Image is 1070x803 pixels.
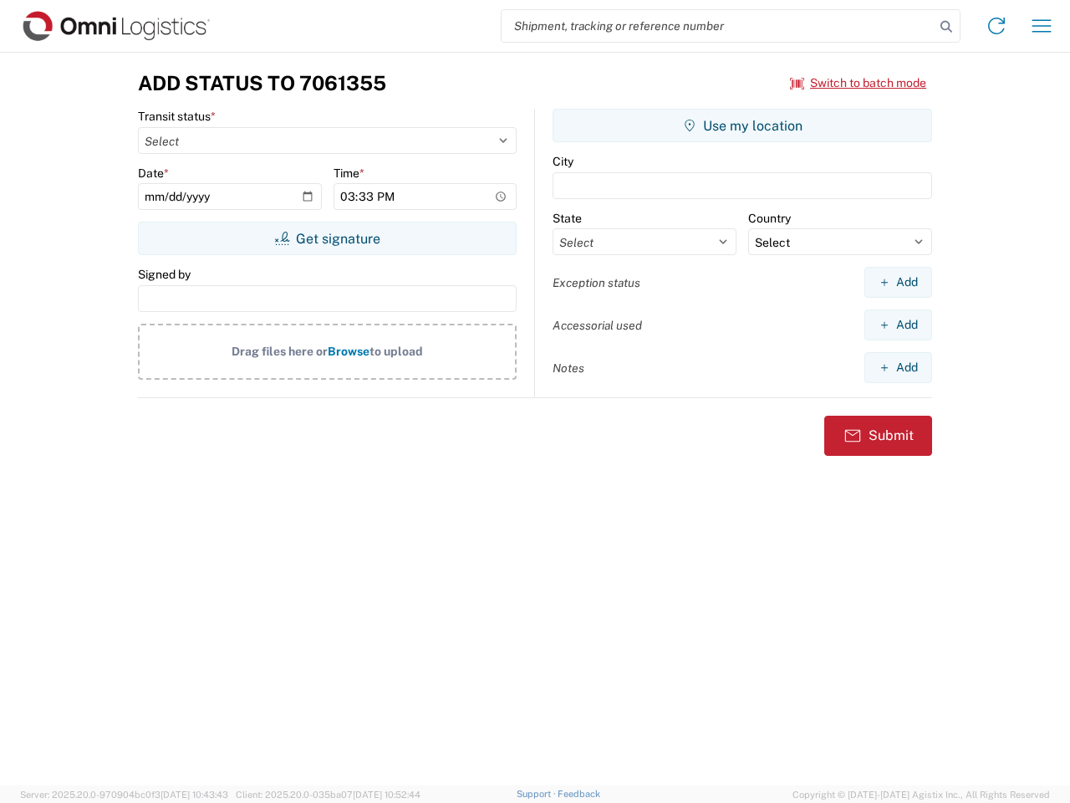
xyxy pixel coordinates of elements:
[553,361,584,376] label: Notes
[553,318,642,333] label: Accessorial used
[20,790,228,800] span: Server: 2025.20.0-970904bc0f3
[138,267,191,282] label: Signed by
[553,154,573,169] label: City
[553,275,640,290] label: Exception status
[328,345,369,358] span: Browse
[160,790,228,800] span: [DATE] 10:43:43
[138,71,386,95] h3: Add Status to 7061355
[232,345,328,358] span: Drag files here or
[553,211,582,226] label: State
[517,789,558,799] a: Support
[138,222,517,255] button: Get signature
[236,790,420,800] span: Client: 2025.20.0-035ba07
[864,267,932,298] button: Add
[138,109,216,124] label: Transit status
[369,345,423,358] span: to upload
[353,790,420,800] span: [DATE] 10:52:44
[748,211,791,226] label: Country
[790,69,926,97] button: Switch to batch mode
[864,352,932,383] button: Add
[553,109,932,142] button: Use my location
[138,166,169,181] label: Date
[558,789,600,799] a: Feedback
[334,166,364,181] label: Time
[864,309,932,340] button: Add
[502,10,935,42] input: Shipment, tracking or reference number
[824,416,932,456] button: Submit
[792,787,1050,802] span: Copyright © [DATE]-[DATE] Agistix Inc., All Rights Reserved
